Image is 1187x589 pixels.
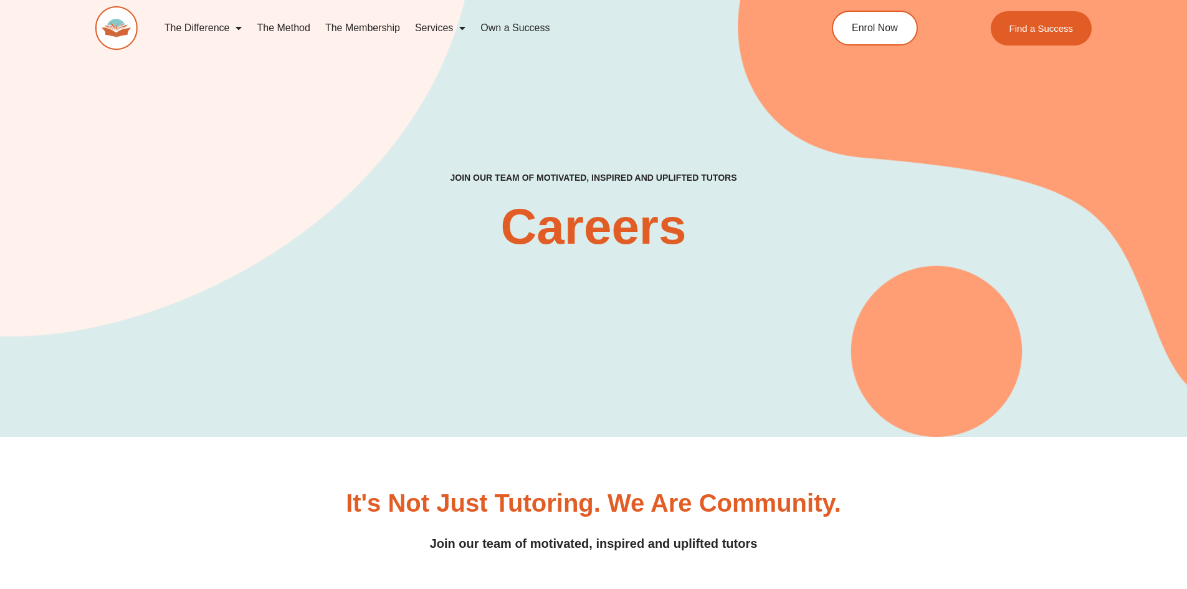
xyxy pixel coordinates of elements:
a: The Membership [318,14,408,42]
a: Own a Success [473,14,557,42]
span: Find a Success [1009,24,1074,33]
nav: Menu [157,14,775,42]
a: The Difference [157,14,250,42]
a: The Method [249,14,317,42]
a: Enrol Now [832,11,918,45]
a: Services [408,14,473,42]
h4: Join our team of motivated, inspired and uplifted tutors​ [446,173,741,183]
h4: Join our team of motivated, inspired and uplifted tutors [155,534,1032,553]
span: Enrol Now [852,23,898,33]
h3: It's Not Just Tutoring. We are Community. [346,491,841,515]
h2: Careers [368,202,819,252]
a: Find a Success [991,11,1092,45]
